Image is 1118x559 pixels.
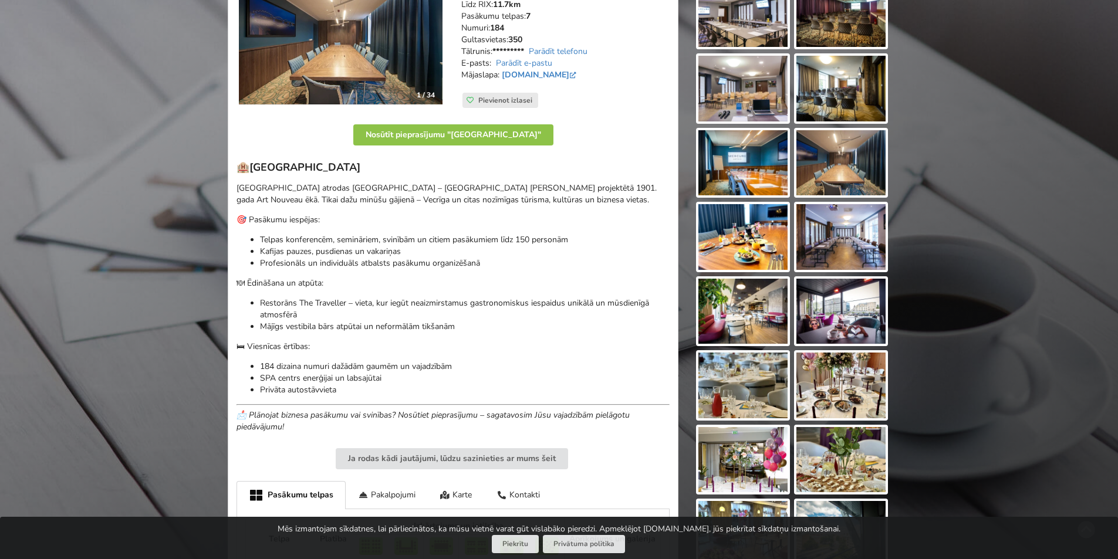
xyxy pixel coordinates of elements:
[260,246,670,258] li: Kafijas pauzes, pusdienas un vakariņas
[260,321,670,333] li: Mājīgs vestibila bārs atpūtai un neformālām tikšanām
[490,22,504,33] strong: 184
[260,297,670,321] li: Restorāns The Traveller – vieta, kur iegūt neaizmirstamus gastronomiskus iespaidus unikālā un mūs...
[410,86,442,104] div: 1 / 34
[237,182,670,206] p: [GEOGRAPHIC_DATA] atrodas [GEOGRAPHIC_DATA] – [GEOGRAPHIC_DATA] [PERSON_NAME] projektētā 1901. ga...
[428,481,485,509] div: Karte
[796,427,886,493] img: Mercure Riga Centre | Rīga | Pasākumu vieta - galerijas bilde
[237,409,630,432] em: 📩 Plānojat biznesa pasākumu vai svinības? Nosūtiet pieprasījumu – sagatavosim Jūsu vajadzībām pie...
[796,204,886,270] img: Mercure Riga Centre | Rīga | Pasākumu vieta - galerijas bilde
[502,69,579,80] a: [DOMAIN_NAME]
[336,448,568,469] button: Ja rodas kādi jautājumi, lūdzu sazinieties ar mums šeit
[346,481,428,509] div: Pakalpojumi
[796,353,886,418] img: Mercure Riga Centre | Rīga | Pasākumu vieta - galerijas bilde
[237,277,670,289] p: 🍽 Ēdināšana un atpūta:
[543,535,625,553] a: Privātuma politika
[796,130,886,196] img: Mercure Riga Centre | Rīga | Pasākumu vieta - galerijas bilde
[478,96,532,105] span: Pievienot izlasei
[260,361,670,372] li: 184 dizaina numuri dažādām gaumēm un vajadzībām
[237,341,670,353] p: 🛏 Viesnīcas ērtības:
[698,427,788,493] img: Mercure Riga Centre | Rīga | Pasākumu vieta - galerijas bilde
[698,279,788,344] img: Mercure Riga Centre | Rīga | Pasākumu vieta - galerijas bilde
[260,258,670,269] li: Profesionāls un individuāls atbalsts pasākumu organizēšanā
[492,535,539,553] button: Piekrītu
[237,481,346,509] div: Pasākumu telpas
[496,57,552,69] a: Parādīt e-pastu
[796,279,886,344] img: Mercure Riga Centre | Rīga | Pasākumu vieta - galerijas bilde
[508,34,522,45] strong: 350
[237,214,670,226] p: 🎯 Pasākumu iespējas:
[698,56,788,121] img: Mercure Riga Centre | Rīga | Pasākumu vieta - galerijas bilde
[353,124,553,145] button: Nosūtīt pieprasījumu "[GEOGRAPHIC_DATA]"
[237,161,670,174] h3: 🏨
[260,372,670,384] li: SPA centrs enerģijai un labsajūtai
[698,353,788,418] img: Mercure Riga Centre | Rīga | Pasākumu vieta - galerijas bilde
[260,234,670,246] li: Telpas konferencēm, semināriem, svinībām un citiem pasākumiem līdz 150 personām
[484,481,552,509] div: Kontakti
[796,56,886,121] img: Mercure Riga Centre | Rīga | Pasākumu vieta - galerijas bilde
[526,11,531,22] strong: 7
[529,46,587,57] a: Parādīt telefonu
[249,160,360,174] strong: [GEOGRAPHIC_DATA]
[260,384,670,396] li: Privāta autostāvvieta
[698,130,788,196] img: Mercure Riga Centre | Rīga | Pasākumu vieta - galerijas bilde
[698,204,788,270] img: Mercure Riga Centre | Rīga | Pasākumu vieta - galerijas bilde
